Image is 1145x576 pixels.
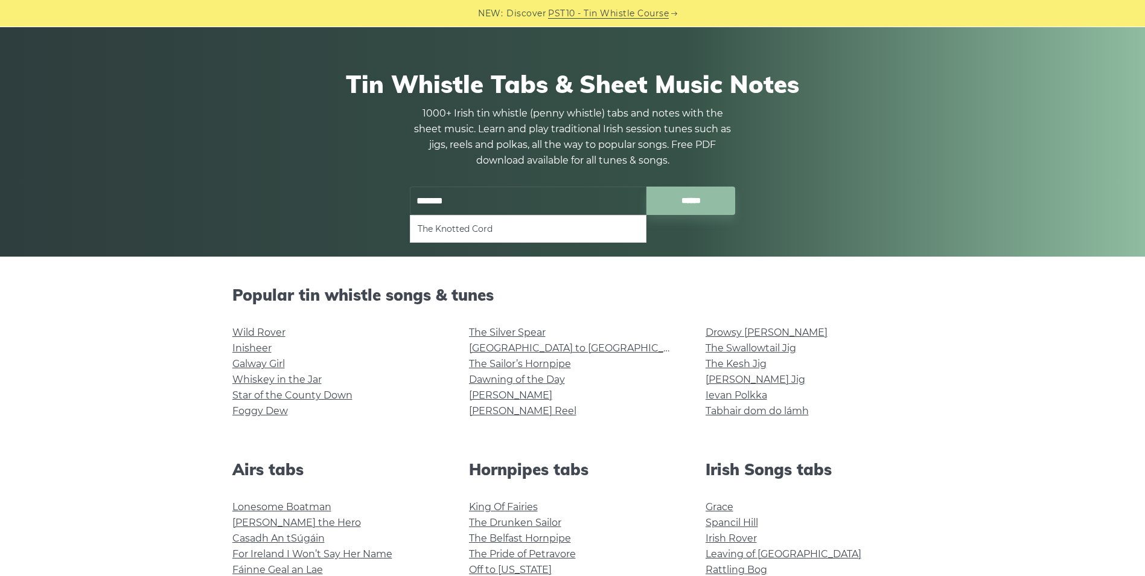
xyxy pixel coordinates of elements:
[232,374,322,385] a: Whiskey in the Jar
[706,342,796,354] a: The Swallowtail Jig
[469,548,576,560] a: The Pride of Petravore
[469,358,571,370] a: The Sailor’s Hornpipe
[548,7,669,21] a: PST10 - Tin Whistle Course
[232,389,352,401] a: Star of the County Down
[706,374,805,385] a: [PERSON_NAME] Jig
[232,501,331,513] a: Lonesome Boatman
[469,389,552,401] a: [PERSON_NAME]
[706,460,913,479] h2: Irish Songs tabs
[232,405,288,417] a: Foggy Dew
[469,501,538,513] a: King Of Fairies
[478,7,503,21] span: NEW:
[506,7,546,21] span: Discover
[469,342,692,354] a: [GEOGRAPHIC_DATA] to [GEOGRAPHIC_DATA]
[232,564,323,575] a: Fáinne Geal an Lae
[469,374,565,385] a: Dawning of the Day
[232,358,285,370] a: Galway Girl
[706,501,733,513] a: Grace
[469,460,677,479] h2: Hornpipes tabs
[469,327,546,338] a: The Silver Spear
[469,533,571,544] a: The Belfast Hornpipe
[706,405,809,417] a: Tabhair dom do lámh
[232,286,913,304] h2: Popular tin whistle songs & tunes
[232,342,272,354] a: Inisheer
[706,327,828,338] a: Drowsy [PERSON_NAME]
[706,533,757,544] a: Irish Rover
[469,517,561,528] a: The Drunken Sailor
[232,69,913,98] h1: Tin Whistle Tabs & Sheet Music Notes
[469,564,552,575] a: Off to [US_STATE]
[232,460,440,479] h2: Airs tabs
[469,405,576,417] a: [PERSON_NAME] Reel
[418,222,639,236] li: The Knotted Cord
[232,517,361,528] a: [PERSON_NAME] the Hero
[706,389,767,401] a: Ievan Polkka
[232,327,285,338] a: Wild Rover
[232,548,392,560] a: For Ireland I Won’t Say Her Name
[706,564,767,575] a: Rattling Bog
[706,517,758,528] a: Spancil Hill
[410,106,736,168] p: 1000+ Irish tin whistle (penny whistle) tabs and notes with the sheet music. Learn and play tradi...
[706,548,861,560] a: Leaving of [GEOGRAPHIC_DATA]
[706,358,767,370] a: The Kesh Jig
[232,533,325,544] a: Casadh An tSúgáin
